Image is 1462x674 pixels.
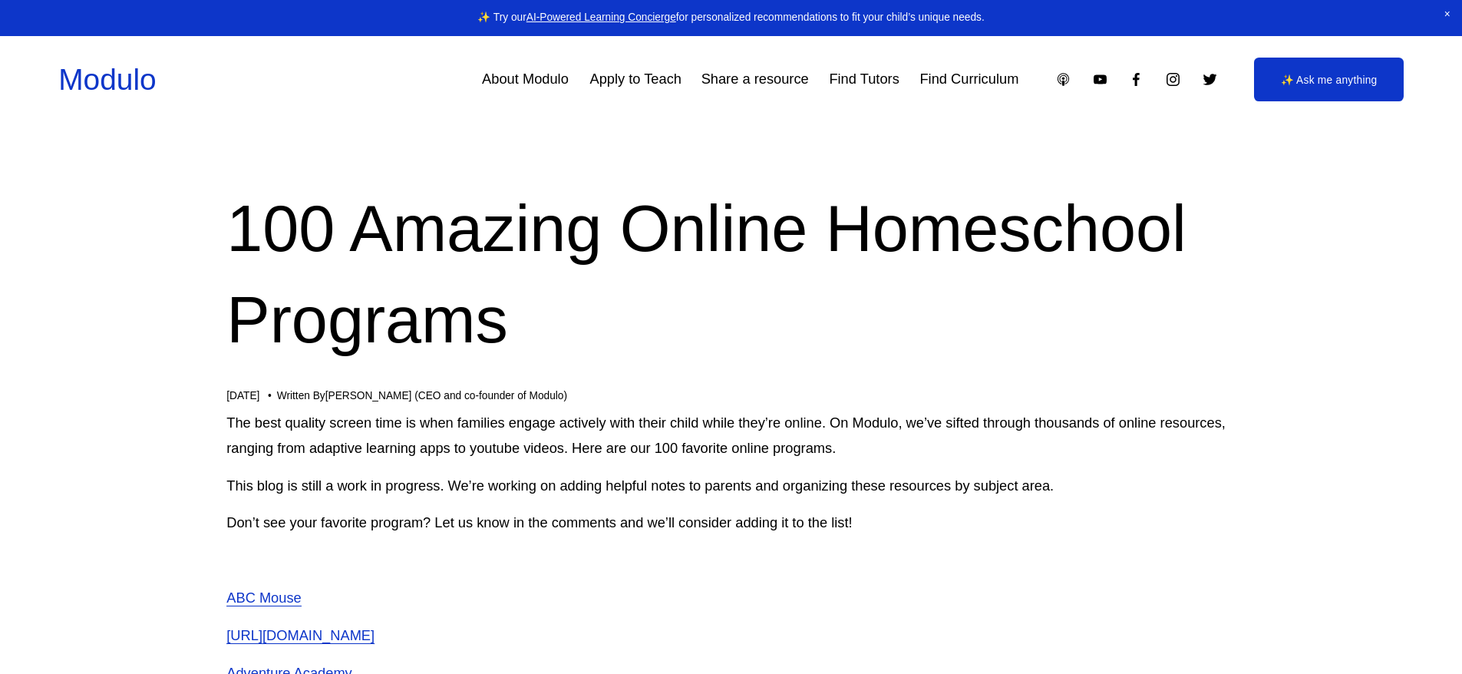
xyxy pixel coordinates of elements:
p: The best quality screen time is when families engage actively with their child while they’re onli... [226,411,1235,461]
a: AI-Powered Learning Concierge [526,12,676,23]
a: [URL][DOMAIN_NAME] [226,627,375,643]
a: Share a resource [701,65,809,94]
a: Modulo [58,63,156,96]
a: Apply to Teach [589,65,681,94]
a: [PERSON_NAME] (CEO and co-founder of Modulo) [325,390,567,401]
span: [DATE] [226,390,259,401]
a: Find Curriculum [919,65,1018,94]
a: Twitter [1202,71,1218,88]
a: ✨ Ask me anything [1254,58,1404,101]
h1: 100 Amazing Online Homeschool Programs [226,183,1235,365]
a: About Modulo [482,65,569,94]
a: Facebook [1128,71,1144,88]
a: ABC Mouse [226,590,301,606]
a: Instagram [1165,71,1181,88]
p: Don’t see your favorite program? Let us know in the comments and we’ll consider adding it to the ... [226,510,1235,536]
a: Apple Podcasts [1055,71,1071,88]
a: YouTube [1092,71,1108,88]
div: Written By [277,390,567,402]
a: Find Tutors [829,65,899,94]
p: This blog is still a work in progress. We’re working on adding helpful notes to parents and organ... [226,474,1235,499]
